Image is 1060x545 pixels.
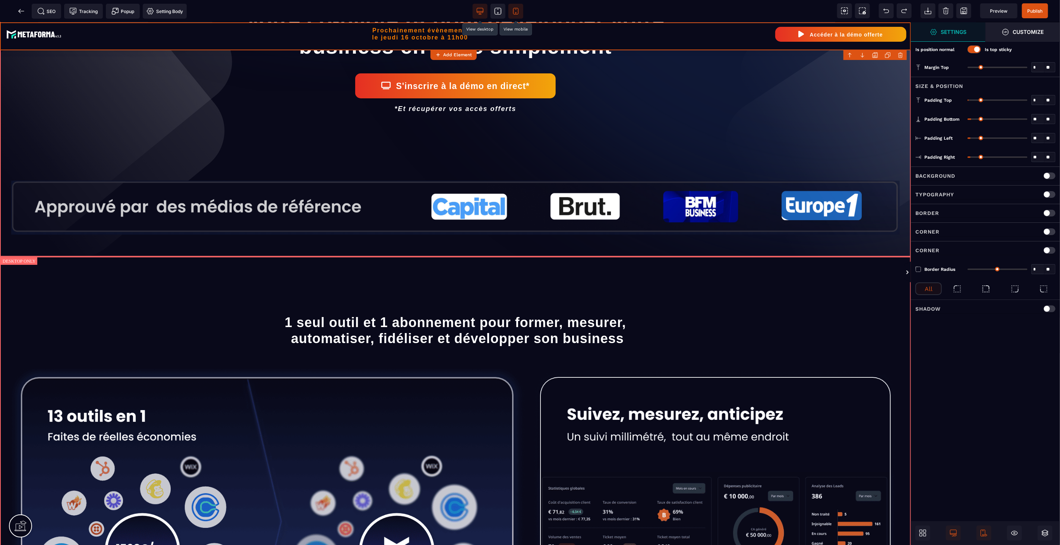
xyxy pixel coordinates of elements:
span: Margin Top [924,64,949,70]
span: Seo meta data [32,4,61,19]
img: bottom-left-radius.301b1bf6.svg [1039,284,1048,294]
span: View desktop [473,4,488,19]
strong: Customize [1013,29,1044,35]
p: Is top sticky [985,46,1055,53]
button: Add Element [430,50,477,60]
img: cedcaeaed21095557c16483233e6a24a_Capture_d%E2%80%99e%CC%81cran_2025-10-10_a%CC%80_12.46.04.png [11,158,900,212]
span: Publish [1028,8,1043,14]
p: Typography [915,190,954,199]
span: Padding Right [924,154,955,160]
span: Is Show Desktop [946,526,961,541]
p: Corner [915,227,940,236]
span: Tracking [69,7,98,15]
span: Tracking code [64,4,103,19]
p: Corner [915,246,940,255]
h2: Prochainement évènement le jeudi 16 octobre à 11h00 [65,4,775,19]
span: Open Style Manager [911,22,985,42]
p: Shadow [915,304,941,313]
span: Open Sub Layers [1038,526,1053,541]
span: Screenshot [855,3,870,18]
strong: Add Element [444,52,472,57]
span: Create Alert Modal [106,4,140,19]
span: Border Radius [924,266,955,272]
span: Toggle Views [911,262,918,284]
p: Is position normal [915,46,964,53]
img: bottom-right-radius.9d9d0345.svg [1010,284,1020,294]
span: Cmd Hidden Block [1007,526,1022,541]
span: Redo [897,3,912,18]
span: Save [956,3,971,18]
span: Popup [111,7,135,15]
span: Save [1022,3,1048,18]
span: Padding Top [924,97,952,103]
span: Padding Left [924,135,953,141]
h1: 1 seul outil et 1 abonnement pour former, mesurer, automatiser, fidéliser et développer son business [11,288,900,328]
span: Padding Bottom [924,116,959,122]
span: View mobile [508,4,523,19]
span: Open Blocks [915,526,930,541]
span: SEO [37,7,56,15]
img: top-left-radius.822a4e29.svg [953,284,962,294]
div: Size & Position [911,77,1060,91]
img: top-right-radius.9e58d49b.svg [981,284,991,294]
img: 8fa9e2e868b1947d56ac74b6bb2c0e33_logo-meta-v1-2.fcd3b35b.svg [6,6,63,18]
span: Open Style Manager [985,22,1060,42]
button: S'inscrire à la démo en direct* [355,51,556,76]
strong: Settings [941,29,967,35]
span: Back [14,4,29,19]
button: Accéder à la démo offerte [775,4,906,19]
span: View components [837,3,852,18]
span: View tablet [490,4,505,19]
i: *Et récupérer vos accès offerts [395,83,517,90]
p: Border [915,209,939,218]
span: Preview [980,3,1018,18]
span: Is Show Mobile [977,526,991,541]
p: Background [915,171,955,180]
span: Favicon [143,4,187,19]
span: Clear [938,3,953,18]
span: Undo [879,3,894,18]
span: Preview [990,8,1008,14]
span: Setting Body [146,7,183,15]
span: Open Import Webpage [921,3,936,18]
